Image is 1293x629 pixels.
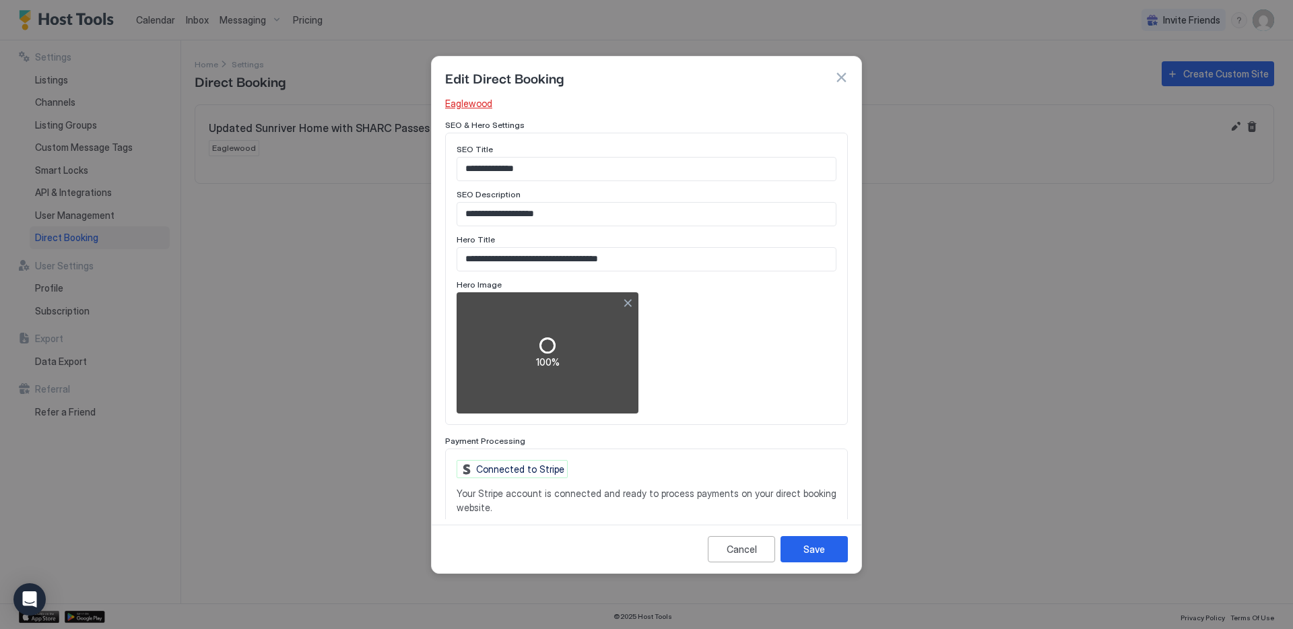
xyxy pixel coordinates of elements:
div: Save [803,542,825,556]
input: Input Field [457,158,836,180]
div: Open Intercom Messenger [13,583,46,616]
div: Connected to Stripe [457,460,568,478]
button: Save [781,536,848,562]
a: Eaglewood [445,98,492,109]
span: Hero Title [457,234,495,244]
span: Hero Image [457,279,502,290]
span: Your Stripe account is connected and ready to process payments on your direct booking website. [457,486,836,515]
span: SEO Title [457,144,493,154]
div: Cancel [727,542,757,556]
span: Edit Direct Booking [445,67,564,88]
input: Input Field [457,248,836,271]
span: SEO & Hero Settings [445,120,525,130]
span: Payment Processing [445,436,525,446]
span: SEO Description [457,189,521,199]
button: Cancel [708,536,775,562]
input: Input Field [457,203,836,226]
span: 100 % [536,356,560,368]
